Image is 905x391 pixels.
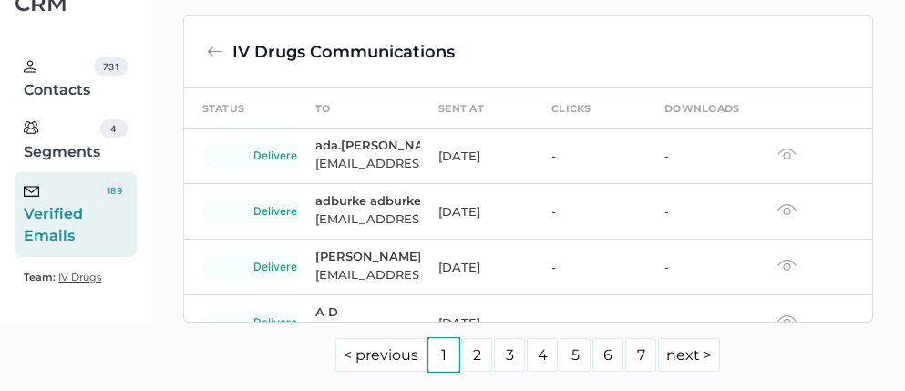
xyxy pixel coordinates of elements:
td: [DATE] [420,129,533,184]
div: [EMAIL_ADDRESS][PERSON_NAME][DOMAIN_NAME] [315,152,417,174]
div: delivered [202,144,355,168]
div: 189 [101,181,127,200]
img: eye-dark-gray.f4908118.svg [777,314,797,327]
div: [EMAIL_ADDRESS][DOMAIN_NAME] [315,208,417,230]
img: eye-dark-gray.f4908118.svg [777,203,797,216]
td: - [646,184,759,240]
div: A D [315,304,417,319]
div: 731 [94,57,127,76]
a: Page 7 [625,338,656,372]
div: Segments [24,119,100,163]
a: Previous page [335,338,427,372]
td: [DATE] [420,240,533,295]
td: [DATE] [420,184,533,240]
div: [EMAIL_ADDRESS][DOMAIN_NAME] [315,263,417,285]
ul: Pagination [183,337,874,373]
div: status [202,98,245,118]
div: Contacts [24,57,94,101]
img: person.20a629c4.svg [24,60,36,73]
td: - [646,129,759,184]
div: delivered [202,255,355,279]
td: - [533,240,646,295]
div: ada.[PERSON_NAME].[PERSON_NAME] [315,138,417,152]
div: adburke adburke [315,193,417,208]
a: Page 3 [494,338,525,372]
div: clicks [551,98,591,118]
a: Page 5 [560,338,591,372]
div: sent at [438,98,484,118]
a: Page 2 [461,338,492,372]
div: Verified Emails [24,181,101,247]
a: Page 1 is your current page [428,338,459,372]
div: IV Drugs Communications [232,39,455,65]
div: delivered [202,200,355,223]
a: Team: IV Drugs [24,266,101,288]
a: Next page [658,338,720,372]
span: IV Drugs [58,271,101,283]
td: - [646,295,759,351]
div: [EMAIL_ADDRESS][DOMAIN_NAME] [315,319,417,341]
img: eye-dark-gray.f4908118.svg [777,259,797,272]
div: delivered [202,311,355,334]
td: - [533,129,646,184]
a: Page 4 [527,338,558,372]
td: [DATE] [420,295,533,351]
img: email-icon-black.c777dcea.svg [24,186,39,197]
img: eye-dark-gray.f4908118.svg [777,148,797,160]
img: segments.b9481e3d.svg [24,120,38,135]
div: to [315,98,331,118]
td: - [646,240,759,295]
div: [PERSON_NAME] [315,249,417,263]
td: - [533,184,646,240]
div: downloads [664,98,740,118]
a: Page 6 [592,338,623,372]
div: 4 [100,119,128,138]
img: back-arrow-grey.72011ae3.svg [207,44,223,60]
td: - [533,295,646,351]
